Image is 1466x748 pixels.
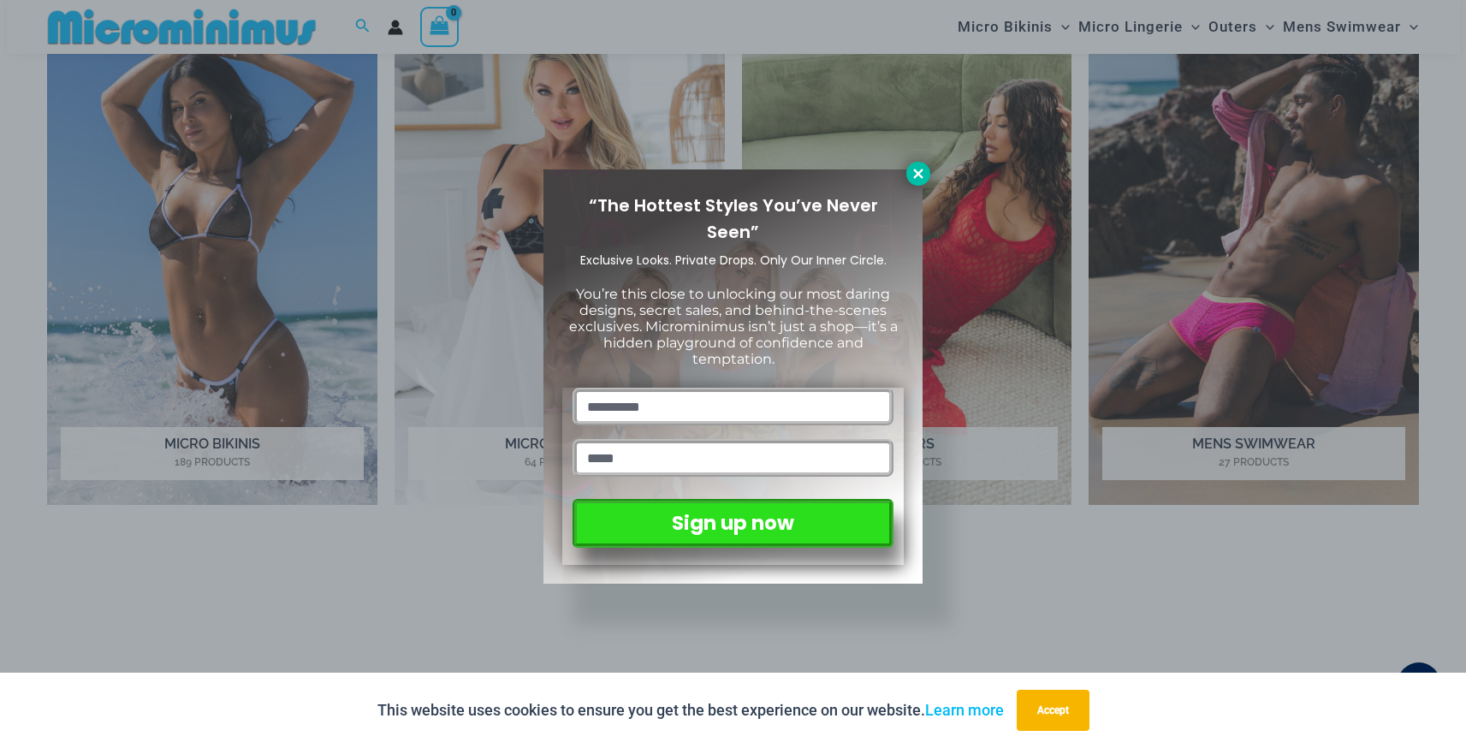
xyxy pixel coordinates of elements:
span: Exclusive Looks. Private Drops. Only Our Inner Circle. [580,252,887,269]
span: You’re this close to unlocking our most daring designs, secret sales, and behind-the-scenes exclu... [569,286,898,368]
a: Learn more [925,701,1004,719]
button: Accept [1017,690,1089,731]
button: Sign up now [573,499,893,548]
span: “The Hottest Styles You’ve Never Seen” [589,193,878,244]
p: This website uses cookies to ensure you get the best experience on our website. [377,698,1004,723]
button: Close [906,162,930,186]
